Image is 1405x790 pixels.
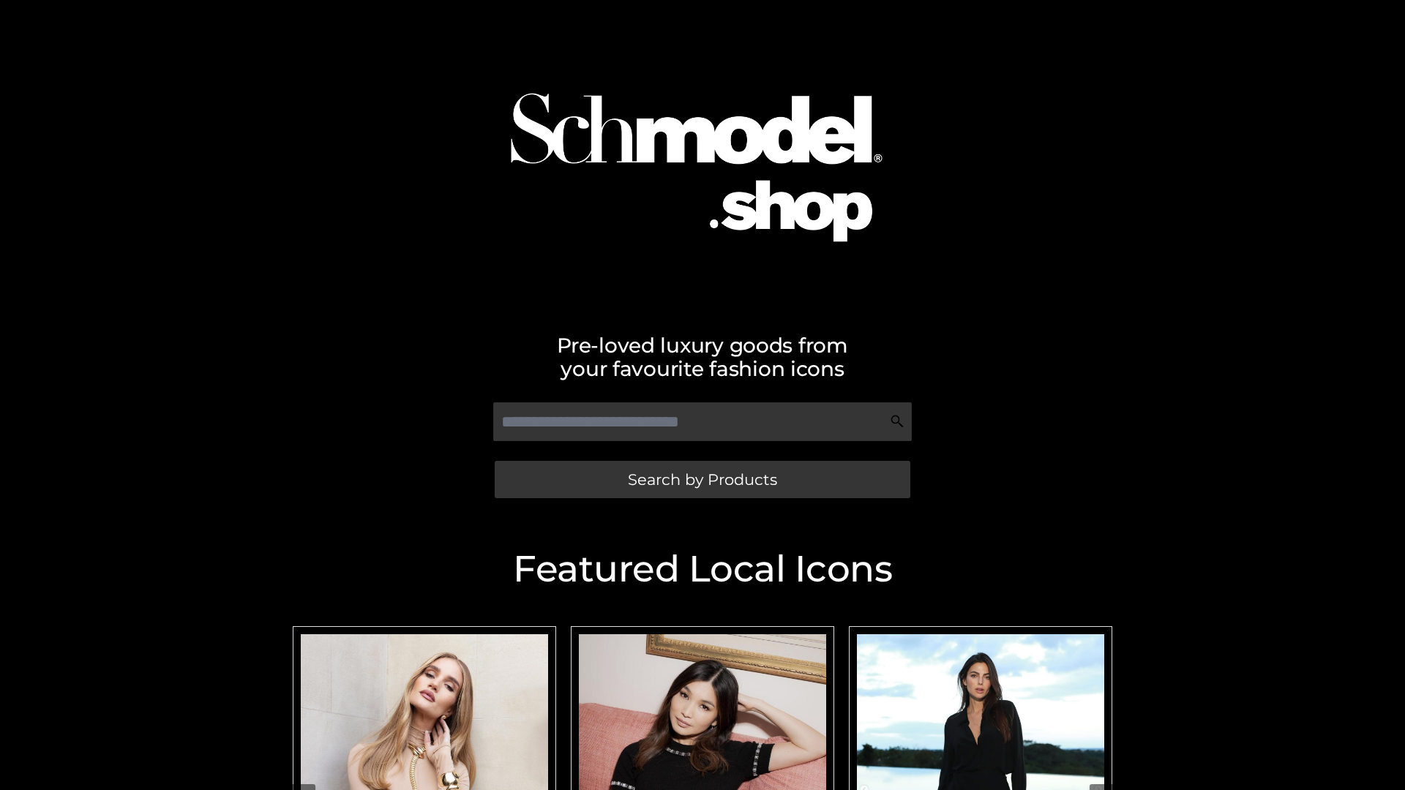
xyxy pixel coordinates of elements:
h2: Pre-loved luxury goods from your favourite fashion icons [285,334,1120,380]
span: Search by Products [628,472,777,487]
img: Search Icon [890,414,904,429]
h2: Featured Local Icons​ [285,551,1120,587]
a: Search by Products [495,461,910,498]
